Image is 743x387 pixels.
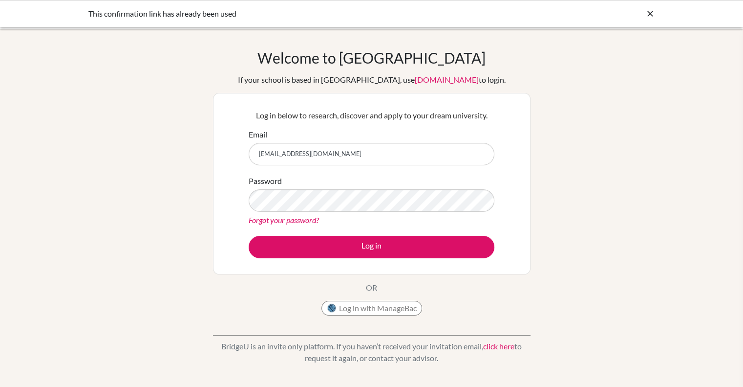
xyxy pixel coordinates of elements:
[257,49,486,67] h1: Welcome to [GEOGRAPHIC_DATA]
[483,341,514,351] a: click here
[366,282,377,294] p: OR
[88,8,509,20] div: This confirmation link has already been used
[238,74,506,86] div: If your school is based in [GEOGRAPHIC_DATA], use to login.
[249,129,267,140] label: Email
[321,301,422,316] button: Log in with ManageBac
[415,75,479,84] a: [DOMAIN_NAME]
[249,236,494,258] button: Log in
[213,341,531,364] p: BridgeU is an invite only platform. If you haven’t received your invitation email, to request it ...
[249,110,494,121] p: Log in below to research, discover and apply to your dream university.
[249,175,282,187] label: Password
[249,215,319,225] a: Forgot your password?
